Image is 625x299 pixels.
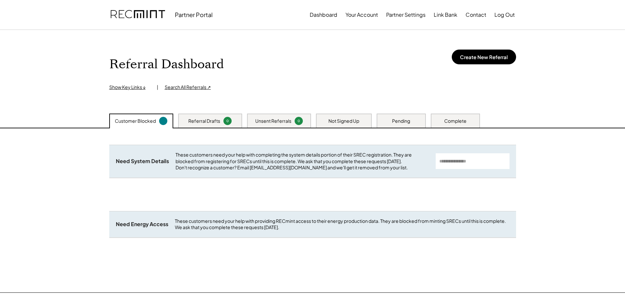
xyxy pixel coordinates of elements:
div: Unsent Referrals [255,118,291,124]
div: | [157,84,158,91]
h1: Referral Dashboard [109,57,224,72]
div: Partner Portal [175,11,213,18]
div: Not Signed Up [328,118,359,124]
div: Search All Referrals ↗ [165,84,211,91]
div: 0 [224,118,231,123]
div: 0 [296,118,302,123]
div: Customer Blocked [115,118,156,124]
button: Log Out [494,8,515,21]
div: Pending [392,118,410,124]
div: These customers need your help with completing the system details portion of their SREC registrat... [176,152,429,171]
button: Create New Referral [452,50,516,64]
button: Your Account [345,8,378,21]
img: yH5BAEAAAAALAAAAAABAAEAAAIBRAA7 [247,46,283,82]
div: Referral Drafts [188,118,220,124]
div: These customers need your help with providing RECmint access to their energy production data. The... [175,218,510,231]
div: Complete [444,118,467,124]
div: Need Energy Access [116,221,168,228]
div: Show Key Links ↓ [109,84,150,91]
button: Partner Settings [386,8,426,21]
img: recmint-logotype%403x.png [111,4,165,26]
button: Link Bank [434,8,457,21]
button: Dashboard [310,8,337,21]
div: Need System Details [116,158,169,165]
button: Contact [466,8,486,21]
